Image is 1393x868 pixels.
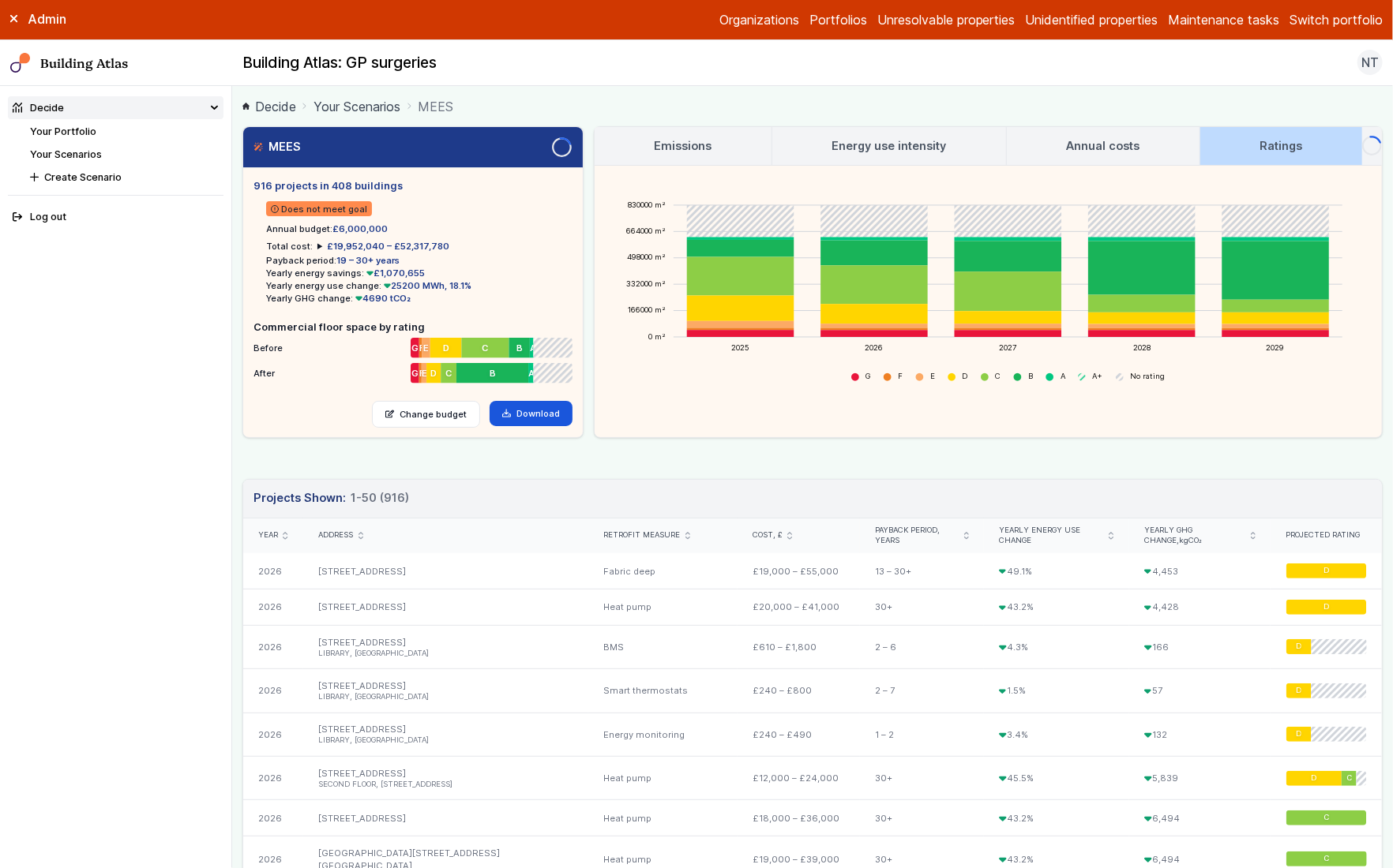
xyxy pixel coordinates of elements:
[860,553,984,589] div: 13 – 30+
[318,780,573,790] li: SECOND FLOOR, [STREET_ADDRESS]
[738,757,860,800] div: £12,000 – £24,000
[883,372,892,381] tspan: ⬤
[738,553,860,589] div: £19,000 – £55,000
[318,680,573,702] a: [STREET_ADDRESS] LIBRARY, [GEOGRAPHIC_DATA]
[865,372,870,380] tspan: G
[628,200,666,209] text: 830000 m²
[1296,729,1301,739] span: D
[266,201,373,216] span: Does not meet goal
[626,279,666,288] text: 332000 m²
[654,137,712,155] h3: Emissions
[243,589,303,626] div: 2026
[253,320,573,335] h5: Commercial floor space by rating
[1129,669,1271,713] div: 57
[318,566,406,577] a: [STREET_ADDRESS]
[516,342,523,354] span: B
[266,292,573,305] li: Yearly GHG change:
[1361,53,1379,72] span: NT
[8,96,224,119] summary: Decide
[832,137,946,155] h3: Energy use intensity
[351,489,409,507] span: 1-50 (916)
[648,332,666,341] text: 0 m²
[266,279,573,292] li: Yearly energy use change:
[753,530,783,541] span: Cost, £
[30,125,96,137] a: Your Portfolio
[984,589,1129,626] div: 43.2%
[253,360,573,380] li: After
[963,372,968,380] tspan: D
[266,254,573,267] li: Payback period:
[1296,686,1301,696] span: D
[243,713,303,756] div: 2026
[738,800,860,836] div: £18,000 – £36,000
[860,589,984,626] div: 30+
[1129,800,1271,836] div: 6,494
[1168,10,1279,29] a: Maintenance tasks
[1028,372,1033,380] tspan: B
[1129,757,1271,800] div: 5,839
[588,713,738,756] div: Energy monitoring
[999,526,1104,546] span: Yearly energy use change
[430,367,437,380] span: D
[1267,343,1285,352] text: 2029
[8,206,224,229] button: Log out
[865,343,883,352] text: 2026
[1066,137,1140,155] h3: Annual costs
[1013,372,1022,381] tspan: ⬤
[1324,813,1329,823] span: C
[860,669,984,713] div: 2 – 7
[1200,127,1362,165] a: Ratings
[628,305,666,314] text: 166000 m²
[948,372,956,381] tspan: ⬤
[603,530,680,541] span: Retrofit measure
[1129,589,1271,626] div: 4,428
[243,669,303,713] div: 2026
[412,367,419,380] span: G
[738,589,860,626] div: £20,000 – £41,000
[490,367,496,380] span: B
[318,530,353,541] span: Address
[1290,10,1383,29] button: Switch portfolio
[1260,137,1302,155] h3: Ratings
[1129,553,1271,589] div: 4,453
[588,553,738,589] div: Fabric deep
[318,637,573,659] a: [STREET_ADDRESS] LIBRARY, [GEOGRAPHIC_DATA]
[809,10,867,29] a: Portfolios
[1061,372,1066,380] tspan: A
[1296,642,1301,653] span: D
[981,372,989,381] tspan: ⬤
[30,148,102,160] a: Your Scenarios
[266,240,313,253] h6: Total cost:
[528,367,533,380] span: A
[984,757,1129,800] div: 45.5%
[318,735,573,746] li: LIBRARY, [GEOGRAPHIC_DATA]
[266,267,573,279] li: Yearly energy savings:
[423,342,429,354] span: E
[1129,625,1271,668] div: 166
[243,553,303,589] div: 2026
[738,625,860,668] div: £610 – £1,800
[627,253,666,261] text: 498000 m²
[984,553,1129,589] div: 49.1%
[1026,10,1158,29] a: Unidentified properties
[851,372,860,381] tspan: ⬤
[1078,372,1087,381] tspan: ⬤
[318,724,573,746] a: [STREET_ADDRESS] LIBRARY, [GEOGRAPHIC_DATA]
[875,526,959,546] span: Payback period, years
[588,757,738,800] div: Heat pump
[422,367,426,380] span: E
[898,372,903,380] tspan: F
[595,127,772,165] a: Emissions
[317,240,449,253] summary: £19,952,040 – £52,317,780
[318,601,406,612] a: [STREET_ADDRESS]
[1093,372,1103,380] tspan: A+
[1130,372,1165,380] tspan: No rating
[626,226,666,235] text: 664000 m²
[588,589,738,626] div: Heat pump
[1324,566,1329,576] span: D
[419,367,422,380] span: F
[877,10,1016,29] a: Unresolvable properties
[242,97,296,116] a: Decide
[490,401,573,426] a: Download
[984,669,1129,713] div: 1.5%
